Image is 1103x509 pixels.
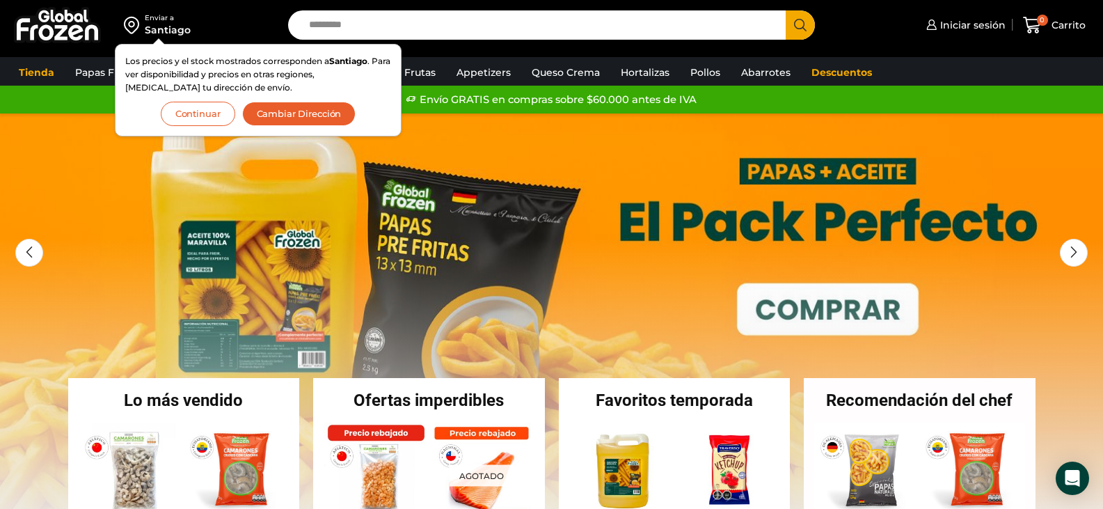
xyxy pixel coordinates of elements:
h2: Favoritos temporada [559,392,791,409]
h2: Ofertas imperdibles [313,392,545,409]
p: Los precios y el stock mostrados corresponden a . Para ver disponibilidad y precios en otras regi... [125,54,391,95]
strong: Santiago [329,56,367,66]
div: Santiago [145,23,191,37]
a: Queso Crema [525,59,607,86]
span: Iniciar sesión [937,18,1006,32]
img: address-field-icon.svg [124,13,145,37]
div: Enviar a [145,13,191,23]
a: Abarrotes [734,59,798,86]
p: Agotado [450,464,514,486]
div: Next slide [1060,239,1088,267]
a: Appetizers [450,59,518,86]
a: Descuentos [804,59,879,86]
div: Previous slide [15,239,43,267]
a: Papas Fritas [68,59,143,86]
h2: Recomendación del chef [804,392,1035,409]
a: 0 Carrito [1019,9,1089,42]
button: Cambiar Dirección [242,102,356,126]
button: Continuar [161,102,235,126]
button: Search button [786,10,815,40]
a: Iniciar sesión [923,11,1006,39]
a: Hortalizas [614,59,676,86]
span: 0 [1037,15,1048,26]
span: Carrito [1048,18,1086,32]
a: Tienda [12,59,61,86]
div: Open Intercom Messenger [1056,462,1089,495]
h2: Lo más vendido [68,392,300,409]
a: Pollos [683,59,727,86]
